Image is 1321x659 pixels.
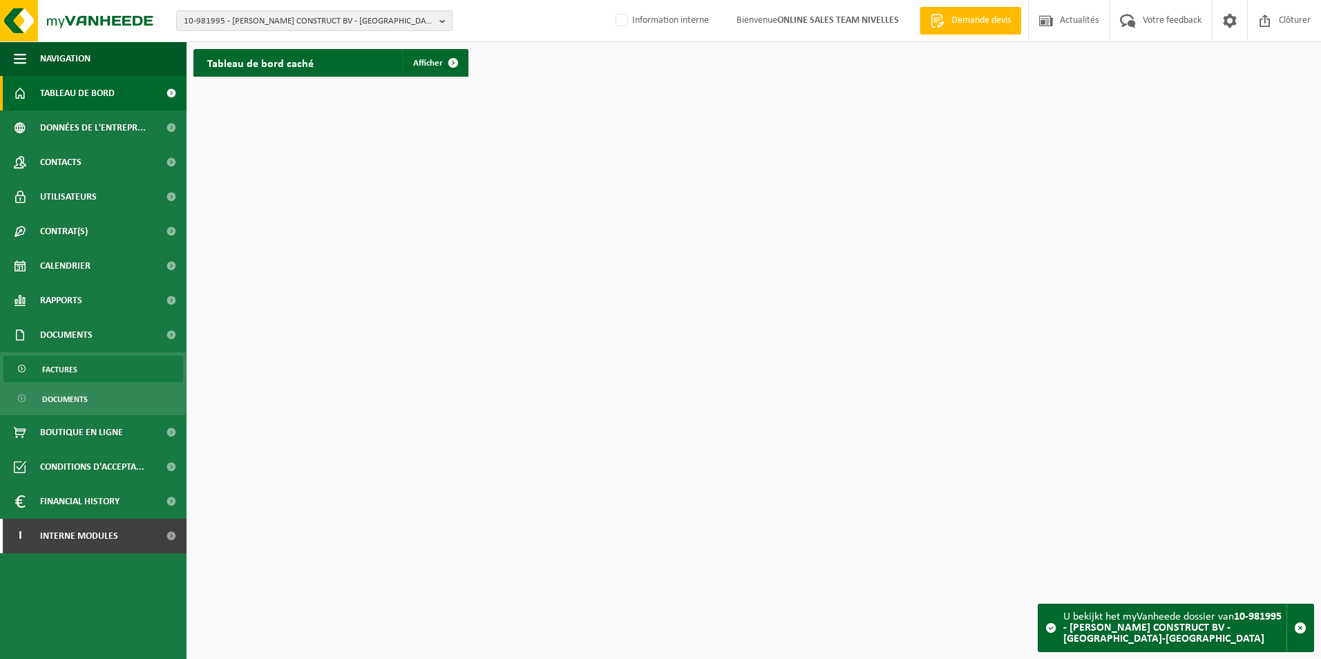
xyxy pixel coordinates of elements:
span: Financial History [40,484,120,519]
div: U bekijkt het myVanheede dossier van [1063,604,1286,651]
span: Factures [42,356,77,383]
span: Afficher [413,59,443,68]
span: Contacts [40,145,82,180]
strong: ONLINE SALES TEAM NIVELLES [777,15,899,26]
a: Demande devis [920,7,1021,35]
h2: Tableau de bord caché [193,49,327,76]
span: Documents [42,386,88,412]
span: Demande devis [948,14,1014,28]
span: Rapports [40,283,82,318]
span: 10-981995 - [PERSON_NAME] CONSTRUCT BV - [GEOGRAPHIC_DATA]-[GEOGRAPHIC_DATA] [184,11,434,32]
span: Contrat(s) [40,214,88,249]
label: Information interne [613,10,709,31]
a: Afficher [402,49,467,77]
a: Factures [3,356,183,382]
span: Données de l'entrepr... [40,111,146,145]
span: Tableau de bord [40,76,115,111]
span: Boutique en ligne [40,415,123,450]
span: Utilisateurs [40,180,97,214]
span: I [14,519,26,553]
span: Conditions d'accepta... [40,450,144,484]
span: Calendrier [40,249,91,283]
span: Navigation [40,41,91,76]
span: Documents [40,318,93,352]
span: Interne modules [40,519,118,553]
button: 10-981995 - [PERSON_NAME] CONSTRUCT BV - [GEOGRAPHIC_DATA]-[GEOGRAPHIC_DATA] [176,10,453,31]
strong: 10-981995 - [PERSON_NAME] CONSTRUCT BV - [GEOGRAPHIC_DATA]-[GEOGRAPHIC_DATA] [1063,611,1282,644]
a: Documents [3,385,183,412]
